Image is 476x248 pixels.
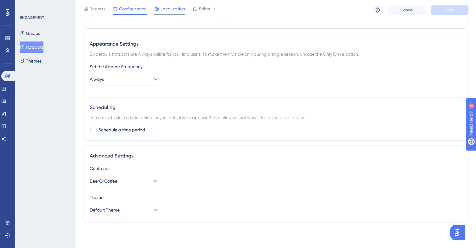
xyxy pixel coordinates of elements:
[161,5,185,13] span: Localization
[90,204,159,216] button: Default Theme
[199,5,211,13] span: Editor
[400,8,413,13] span: Cancel
[388,5,426,15] button: Cancel
[20,55,42,67] button: Themes
[431,5,468,15] button: Save
[90,177,117,185] span: BeerOrCoffee
[119,5,147,13] span: Configuration
[450,223,468,242] iframe: UserGuiding AI Assistant Launcher
[90,73,159,85] button: Always
[445,8,454,13] span: Save
[90,63,462,70] div: Set the Appear Frequency
[90,175,159,187] button: BeerOrCoffee
[90,152,462,160] div: Advanced Settings
[90,104,462,111] div: Scheduling
[90,114,462,121] div: You can schedule a time period for your hotspots to appear. Scheduling will not work if the statu...
[90,206,120,214] span: Default Theme
[44,3,46,8] div: 3
[90,50,462,58] div: By default, hotspots are Always visible for your end users. To make them visible only during a si...
[20,15,44,20] div: ENGAGEMENT
[90,40,462,48] div: Appearance Settings
[20,28,40,39] button: Guides
[90,165,462,172] div: Container
[20,41,43,53] button: Hotspots
[90,194,462,201] div: Theme
[90,75,104,83] span: Always
[89,5,105,13] span: Reports
[15,2,39,9] span: Need Help?
[99,126,145,134] span: Schedule a time period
